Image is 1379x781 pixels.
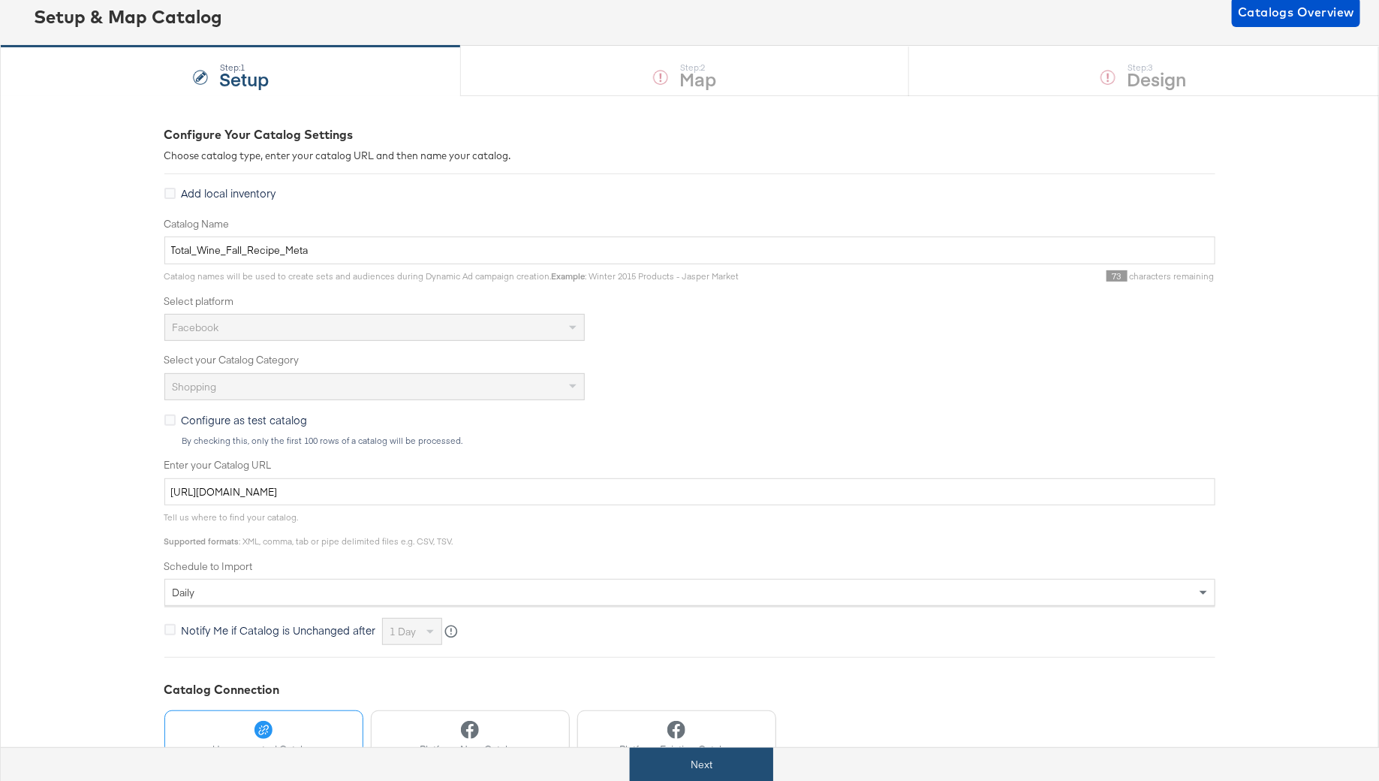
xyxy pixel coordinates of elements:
span: Facebook [173,321,219,334]
input: Enter Catalog URL, e.g. http://www.example.com/products.xml [164,478,1215,506]
label: Schedule to Import [164,559,1215,574]
div: By checking this, only the first 100 rows of a catalog will be processed. [182,436,1215,446]
span: 1 day [390,625,417,638]
div: Choose catalog type, enter your catalog URL and then name your catalog. [164,149,1215,163]
div: Configure Your Catalog Settings [164,126,1215,143]
label: Catalog Name [164,217,1215,231]
div: characters remaining [739,270,1215,282]
span: Catalogs Overview [1238,2,1354,23]
div: Setup & Map Catalog [34,4,222,29]
span: Add local inventory [182,185,276,201]
span: Configure as test catalog [182,412,308,427]
div: Step: 1 [219,62,269,73]
span: Notify Me if Catalog is Unchanged after [182,623,376,638]
span: 73 [1107,270,1128,282]
label: Select your Catalog Category [164,353,1215,367]
div: Catalog Connection [164,681,1215,698]
label: Select platform [164,294,1215,309]
span: Catalog names will be used to create sets and audiences during Dynamic Ad campaign creation. : Wi... [164,270,739,282]
span: Tell us where to find your catalog. : XML, comma, tab or pipe delimited files e.g. CSV, TSV. [164,511,453,547]
label: Enter your Catalog URL [164,458,1215,472]
span: Shopping [173,380,217,394]
strong: Supported formats [164,535,239,547]
strong: Example [552,270,586,282]
span: daily [173,586,195,599]
strong: Setup [219,66,269,91]
input: Name your catalog e.g. My Dynamic Product Catalog [164,237,1215,264]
